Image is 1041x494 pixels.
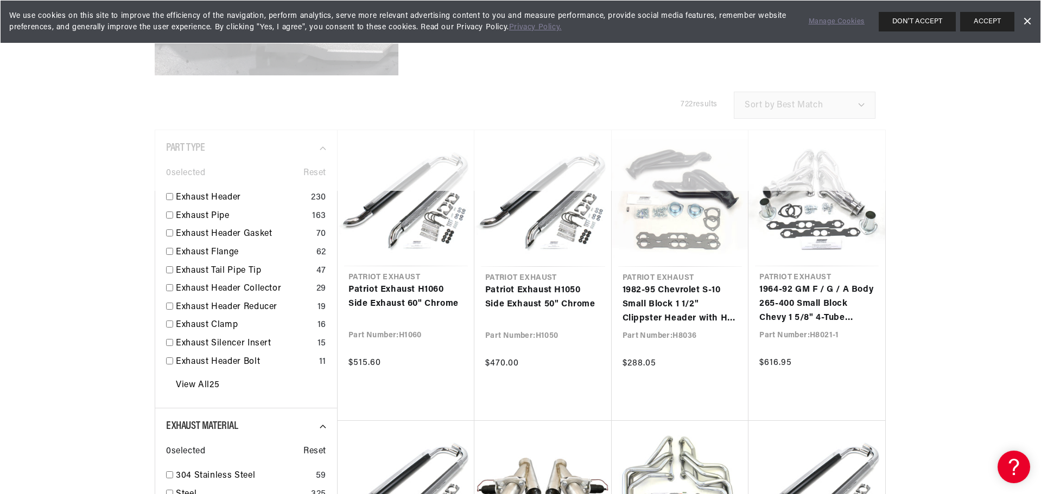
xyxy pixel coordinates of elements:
div: 70 [316,227,326,241]
div: 62 [316,246,326,260]
span: We use cookies on this site to improve the efficiency of the navigation, perform analytics, serve... [9,10,794,33]
button: ACCEPT [960,12,1014,31]
div: 59 [316,469,326,483]
a: 1964-92 GM F / G / A Body 265-400 Small Block Chevy 1 5/8" 4-Tube Clippster Header with Metallic ... [759,283,874,325]
div: 11 [319,355,326,369]
div: 163 [312,209,326,223]
a: Dismiss Banner [1019,14,1035,30]
a: Exhaust Pipe [176,209,308,223]
span: 0 selected [166,445,205,459]
a: Manage Cookies [809,16,865,28]
a: Exhaust Silencer Insert [176,337,313,351]
a: Exhaust Header Bolt [176,355,315,369]
button: DON'T ACCEPT [879,12,956,31]
a: Exhaust Header [176,191,307,205]
a: Exhaust Header Gasket [176,227,312,241]
div: 29 [316,282,326,296]
div: 15 [318,337,326,351]
div: 16 [318,318,326,332]
a: Exhaust Clamp [176,318,313,332]
a: Privacy Policy. [509,23,562,31]
span: Exhaust Material [166,421,238,432]
a: Patriot Exhaust H1050 Side Exhaust 50" Chrome [485,284,601,311]
a: Exhaust Header Collector [176,282,312,296]
a: Patriot Exhaust H1060 Side Exhaust 60" Chrome [348,283,464,311]
div: 19 [318,300,326,315]
a: Exhaust Tail Pipe Tip [176,264,312,278]
a: View All 25 [176,378,219,393]
a: 304 Stainless Steel [176,469,312,483]
div: 47 [316,264,326,278]
a: 1982-95 Chevrolet S-10 Small Block 1 1/2" Clippster Header with Hi-Temp Black Coating [623,284,738,325]
div: 230 [311,191,326,205]
a: Exhaust Flange [176,246,312,260]
span: Reset [303,445,326,459]
a: Exhaust Header Reducer [176,300,313,315]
